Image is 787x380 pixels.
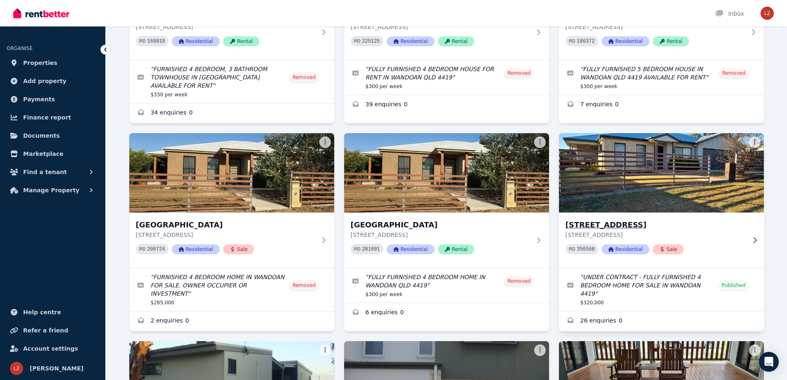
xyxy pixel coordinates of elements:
[759,352,779,372] div: Open Intercom Messenger
[129,268,334,311] a: Edit listing: FURNISHED 4 BEDROOM HOME IN WANDOAN FOR SALE. OWNER OCCUPIER OR INVESTMENT
[354,39,361,43] small: PID
[387,244,435,254] span: Residential
[129,60,334,103] a: Edit listing: FURNISHED 4 BEDROOM, 3 BATHROOM TOWNHOUSE IN WANDOAN AVAILABLE FOR RENT
[7,73,99,89] a: Add property
[7,322,99,339] a: Refer a friend
[129,133,334,268] a: 4A GOLDEN STREET, WANDOAN[GEOGRAPHIC_DATA][STREET_ADDRESS]PID 206724ResidentialSale
[559,311,764,331] a: Enquiries for 4B Golden St, Wandoan
[569,39,575,43] small: PID
[23,58,57,68] span: Properties
[7,91,99,108] a: Payments
[351,23,531,31] p: [STREET_ADDRESS]
[569,247,575,251] small: PID
[559,95,764,115] a: Enquiries for 4 Longford Lane, Wandoan
[602,36,649,46] span: Residential
[554,131,769,215] img: 4B Golden St, Wandoan
[7,304,99,320] a: Help centre
[7,55,99,71] a: Properties
[351,231,531,239] p: [STREET_ADDRESS]
[23,344,78,354] span: Account settings
[172,244,220,254] span: Residential
[129,133,334,213] img: 4A GOLDEN STREET, WANDOAN
[23,149,63,159] span: Marketplace
[129,103,334,123] a: Enquiries for 3/3 Willacy Street, Wandoan
[136,231,316,239] p: [STREET_ADDRESS]
[223,244,254,254] span: Sale
[7,164,99,180] button: Find a tenant
[136,219,316,231] h3: [GEOGRAPHIC_DATA]
[362,38,380,44] code: 225125
[438,244,474,254] span: Rental
[23,76,67,86] span: Add property
[715,10,744,18] div: Inbox
[23,94,55,104] span: Payments
[559,60,764,95] a: Edit listing: FULLY FURNISHED 5 BEDROOM HOUSE IN WANDOAN QLD 4419 AVAILABLE FOR RENT
[749,344,761,356] button: More options
[602,244,649,254] span: Residential
[7,109,99,126] a: Finance report
[129,311,334,331] a: Enquiries for 4A GOLDEN STREET, WANDOAN
[23,112,71,122] span: Finance report
[344,60,549,95] a: Edit listing: FULLY FURNISHED 4 BEDROOM HOUSE FOR RENT IN WANDOAN QLD 4419
[534,344,546,356] button: More options
[23,325,68,335] span: Refer a friend
[136,23,316,31] p: [STREET_ADDRESS]
[147,38,165,44] code: 169819
[653,36,689,46] span: Rental
[653,244,684,254] span: Sale
[351,219,531,231] h3: [GEOGRAPHIC_DATA]
[7,182,99,198] button: Manage Property
[344,95,549,115] a: Enquiries for 4 Golden Street, Wandoan
[344,268,549,303] a: Edit listing: FULLY FURNISHED 4 BEDROOM HOME IN WANDOAN QLD 4419
[438,36,474,46] span: Rental
[139,39,146,43] small: PID
[566,231,746,239] p: [STREET_ADDRESS]
[534,136,546,148] button: More options
[319,344,331,356] button: More options
[23,307,61,317] span: Help centre
[23,167,67,177] span: Find a tenant
[172,36,220,46] span: Residential
[344,133,549,213] img: 4A GOLDEN STREET, WANDOAN
[344,303,549,323] a: Enquiries for 4A GOLDEN STREET, WANDOAN
[319,136,331,148] button: More options
[559,133,764,268] a: 4B Golden St, Wandoan[STREET_ADDRESS][STREET_ADDRESS]PID 356568ResidentialSale
[13,7,69,19] img: RentBetter
[749,136,761,148] button: More options
[30,363,83,373] span: [PERSON_NAME]
[7,127,99,144] a: Documents
[23,131,60,141] span: Documents
[566,219,746,231] h3: [STREET_ADDRESS]
[10,362,23,375] img: Linda Zornig
[147,246,165,252] code: 206724
[139,247,146,251] small: PID
[7,340,99,357] a: Account settings
[23,185,79,195] span: Manage Property
[761,7,774,20] img: Linda Zornig
[577,246,594,252] code: 356568
[387,36,435,46] span: Residential
[344,133,549,268] a: 4A GOLDEN STREET, WANDOAN[GEOGRAPHIC_DATA][STREET_ADDRESS]PID 201691ResidentialRental
[577,38,594,44] code: 186372
[223,36,259,46] span: Rental
[7,45,33,51] span: ORGANISE
[7,146,99,162] a: Marketplace
[559,268,764,311] a: Edit listing: UNDER CONTRACT - FULLY FURNISHED 4 BEDROOM HOME FOR SALE IN WANDOAN 4419
[362,246,380,252] code: 201691
[354,247,361,251] small: PID
[566,23,746,31] p: [STREET_ADDRESS]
